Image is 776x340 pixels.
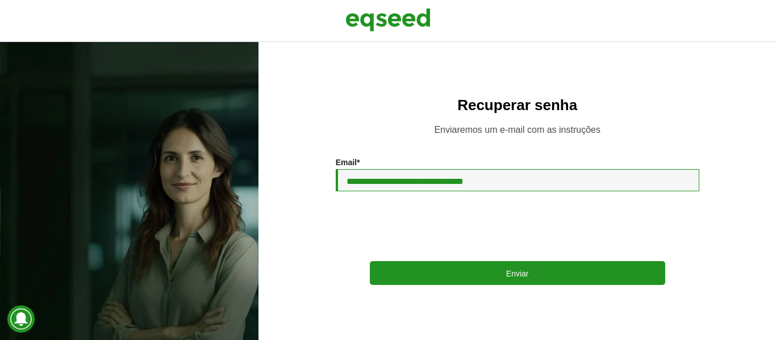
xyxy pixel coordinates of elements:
[370,261,665,285] button: Enviar
[431,203,604,247] iframe: reCAPTCHA
[336,158,360,166] label: Email
[357,158,360,167] span: Este campo é obrigatório.
[281,97,753,114] h2: Recuperar senha
[345,6,431,34] img: EqSeed Logo
[281,124,753,135] p: Enviaremos um e-mail com as instruções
